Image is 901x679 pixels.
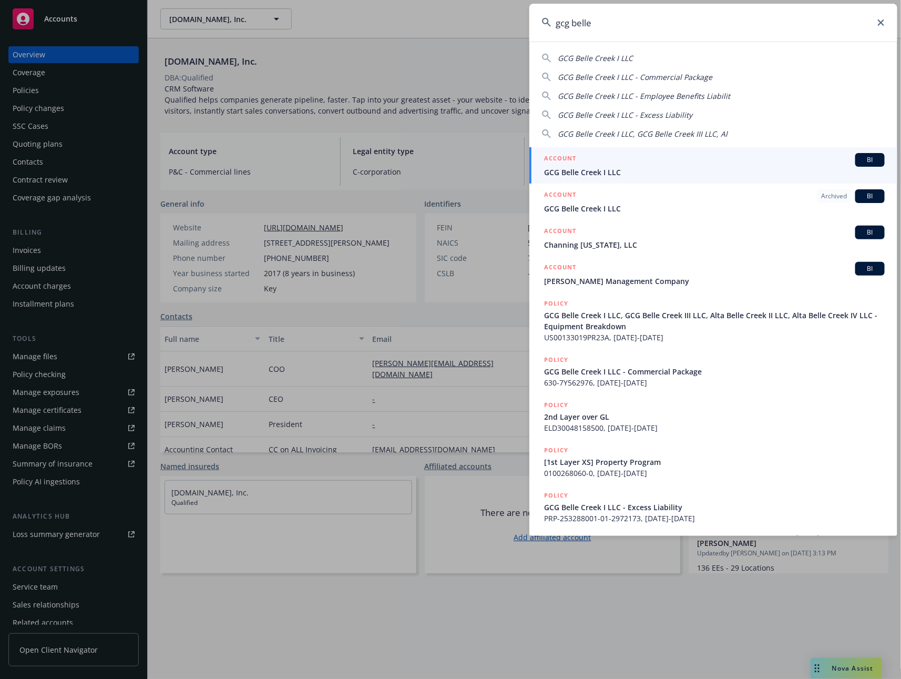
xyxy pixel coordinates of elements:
span: GCG Belle Creek I LLC - Commercial Package [558,72,712,82]
span: BI [859,228,880,237]
a: POLICYGCG Belle Creek I LLC - Commercial Package630-7Y562976, [DATE]-[DATE] [529,349,897,394]
h5: ACCOUNT [544,262,576,275]
span: 2nd Layer over GL [544,411,885,422]
input: Search... [529,4,897,42]
span: GCG Belle Creek I LLC, GCG Belle Creek III LLC, Al [558,129,728,139]
span: Archived [821,191,847,201]
span: ELD30048158500, [DATE]-[DATE] [544,422,885,433]
span: GCG Belle Creek I LLC - Employee Benefits Liabilit [558,91,730,101]
span: BI [859,264,880,273]
span: BI [859,155,880,165]
h5: POLICY [544,445,568,455]
h5: POLICY [544,400,568,410]
span: PRP-253288001-01-2972173, [DATE]-[DATE] [544,513,885,524]
span: GCG Belle Creek I LLC - Excess Liability [558,110,692,120]
h5: POLICY [544,354,568,365]
a: ACCOUNTBI[PERSON_NAME] Management Company [529,256,897,292]
a: ACCOUNTBIChanning [US_STATE], LLC [529,220,897,256]
a: ACCOUNTArchivedBIGCG Belle Creek I LLC [529,184,897,220]
span: Channing [US_STATE], LLC [544,239,885,250]
a: POLICYGCG Belle Creek I LLC, GCG Belle Creek III LLC, Alta Belle Creek II LLC, Alta Belle Creek I... [529,292,897,349]
h5: ACCOUNT [544,226,576,238]
span: BI [859,191,880,201]
h5: POLICY [544,298,568,309]
span: [PERSON_NAME] Management Company [544,276,885,287]
a: POLICYGCG Belle Creek I LLC - Excess LiabilityPRP-253288001-01-2972173, [DATE]-[DATE] [529,484,897,530]
h5: ACCOUNT [544,189,576,202]
span: 630-7Y562976, [DATE]-[DATE] [544,377,885,388]
h5: POLICY [544,490,568,501]
span: 0100268060-0, [DATE]-[DATE] [544,468,885,479]
a: ACCOUNTBIGCG Belle Creek I LLC [529,147,897,184]
span: [1st Layer XS] Property Program [544,457,885,468]
span: GCG Belle Creek I LLC [544,167,885,178]
span: GCG Belle Creek I LLC [558,53,633,63]
span: GCG Belle Creek I LLC [544,203,885,214]
a: POLICY2nd Layer over GLELD30048158500, [DATE]-[DATE] [529,394,897,439]
span: GCG Belle Creek I LLC, GCG Belle Creek III LLC, Alta Belle Creek II LLC, Alta Belle Creek IV LLC ... [544,310,885,332]
span: GCG Belle Creek I LLC - Excess Liability [544,502,885,513]
a: POLICY[1st Layer XS] Property Program0100268060-0, [DATE]-[DATE] [529,439,897,484]
span: GCG Belle Creek I LLC - Commercial Package [544,366,885,377]
h5: ACCOUNT [544,153,576,166]
span: US00133019PR23A, [DATE]-[DATE] [544,332,885,343]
